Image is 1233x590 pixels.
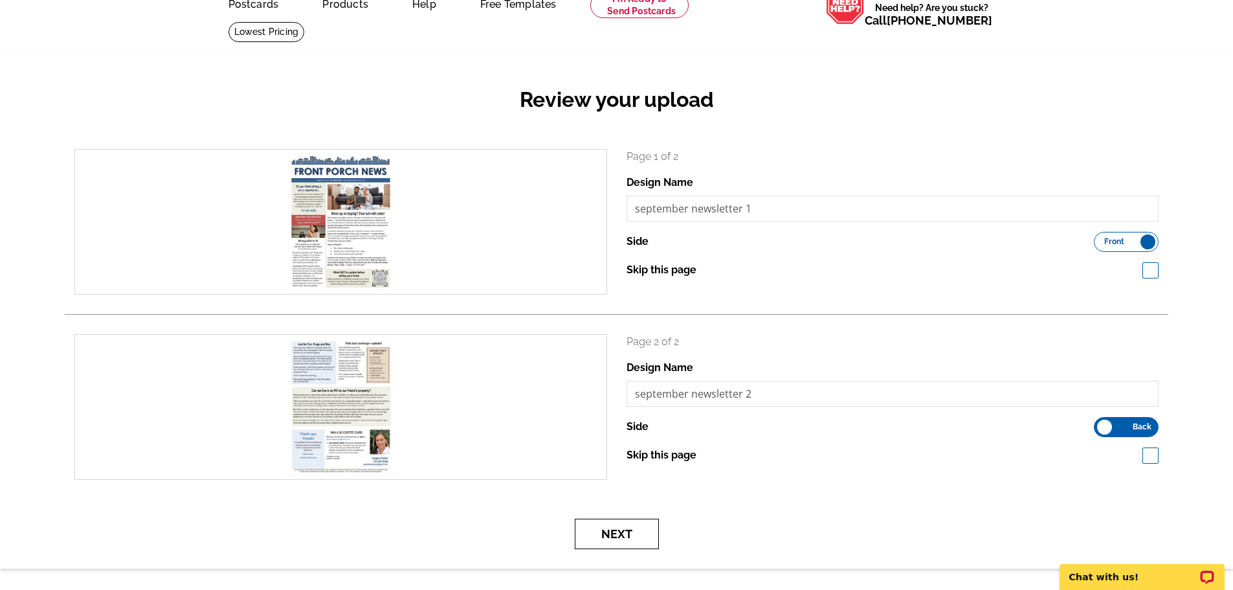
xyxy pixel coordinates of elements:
label: Skip this page [627,448,696,463]
label: Design Name [627,360,693,376]
button: Next [575,519,659,549]
p: Page 2 of 2 [627,334,1159,350]
label: Side [627,419,649,435]
label: Design Name [627,175,693,190]
input: File Name [627,381,1159,407]
a: [PHONE_NUMBER] [887,14,992,27]
label: Skip this page [627,262,696,278]
label: Side [627,234,649,249]
span: Front [1104,238,1124,245]
span: Call [865,14,992,27]
input: File Name [627,196,1159,221]
p: Page 1 of 2 [627,149,1159,165]
h2: Review your upload [65,87,1168,112]
span: Back [1133,424,1151,430]
iframe: LiveChat chat widget [1051,549,1233,590]
span: Need help? Are you stuck? [865,1,999,27]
